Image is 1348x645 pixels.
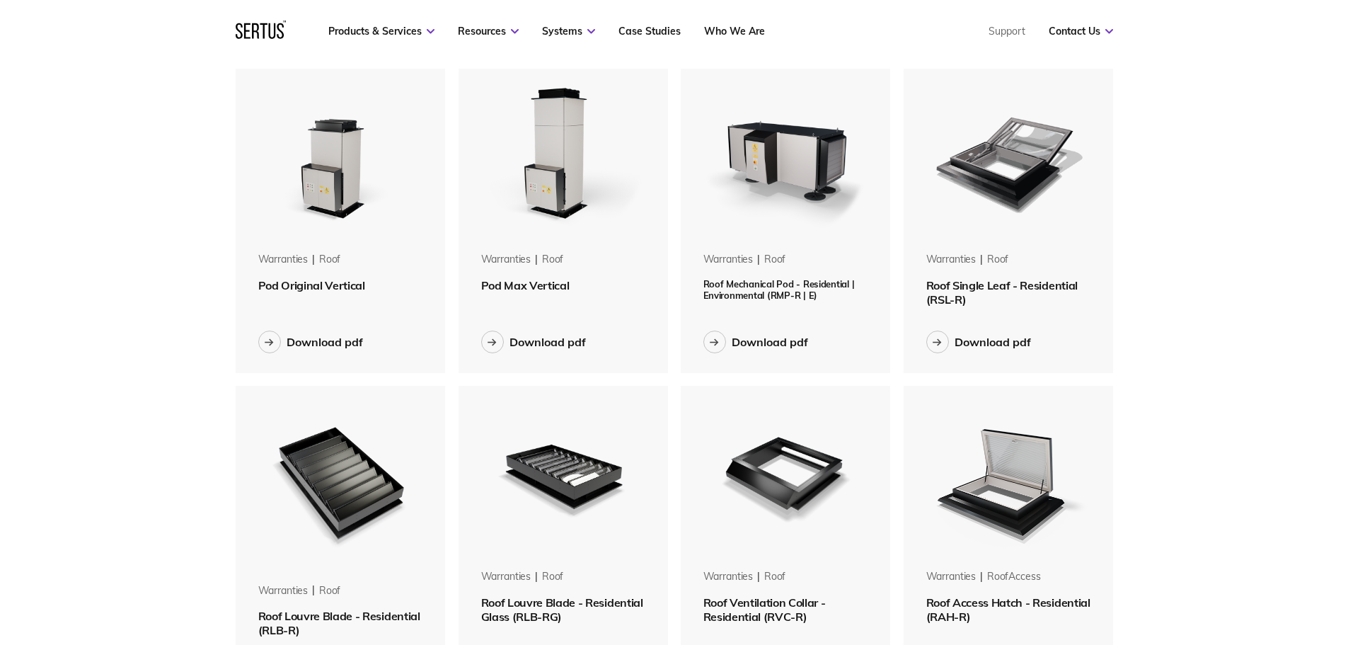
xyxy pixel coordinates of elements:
button: Download pdf [258,331,363,353]
a: Who We Are [704,25,765,38]
button: Download pdf [703,331,808,353]
div: Warranties [258,584,309,598]
span: Roof Single Leaf - Residential (RSL-R) [926,278,1078,307]
span: Roof Ventilation Collar - Residential (RVC-R) [703,595,826,624]
span: Pod Original Vertical [258,278,365,292]
a: Case Studies [618,25,681,38]
button: Download pdf [481,331,586,353]
div: Warranties [481,570,531,584]
button: Download pdf [926,331,1031,353]
span: Roof Louvre Blade - Residential Glass (RLB-RG) [481,595,643,624]
a: Support [989,25,1025,38]
span: Roof Access Hatch - Residential (RAH-R) [926,595,1090,624]
div: Warranties [481,253,531,267]
div: roof [542,570,563,584]
a: Resources [458,25,519,38]
div: Warranties [926,570,977,584]
div: roof [319,584,340,598]
div: Download pdf [732,335,808,349]
div: roof [764,570,785,584]
div: Warranties [926,253,977,267]
span: Roof Louvre Blade - Residential (RLB-R) [258,609,420,637]
a: Systems [542,25,595,38]
div: roof [542,253,563,267]
iframe: Chat Widget [1093,481,1348,645]
div: Download pdf [287,335,363,349]
div: Warranties [703,253,754,267]
div: Warranties [258,253,309,267]
div: roof [319,253,340,267]
div: roofAccess [987,570,1041,584]
a: Products & Services [328,25,434,38]
span: Pod Max Vertical [481,278,570,292]
div: roof [764,253,785,267]
div: roof [987,253,1008,267]
span: Roof Mechanical Pod - Residential | Environmental (RMP-R | E) [703,278,855,301]
a: Contact Us [1049,25,1113,38]
div: Download pdf [955,335,1031,349]
div: Warranties [703,570,754,584]
div: Download pdf [509,335,586,349]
